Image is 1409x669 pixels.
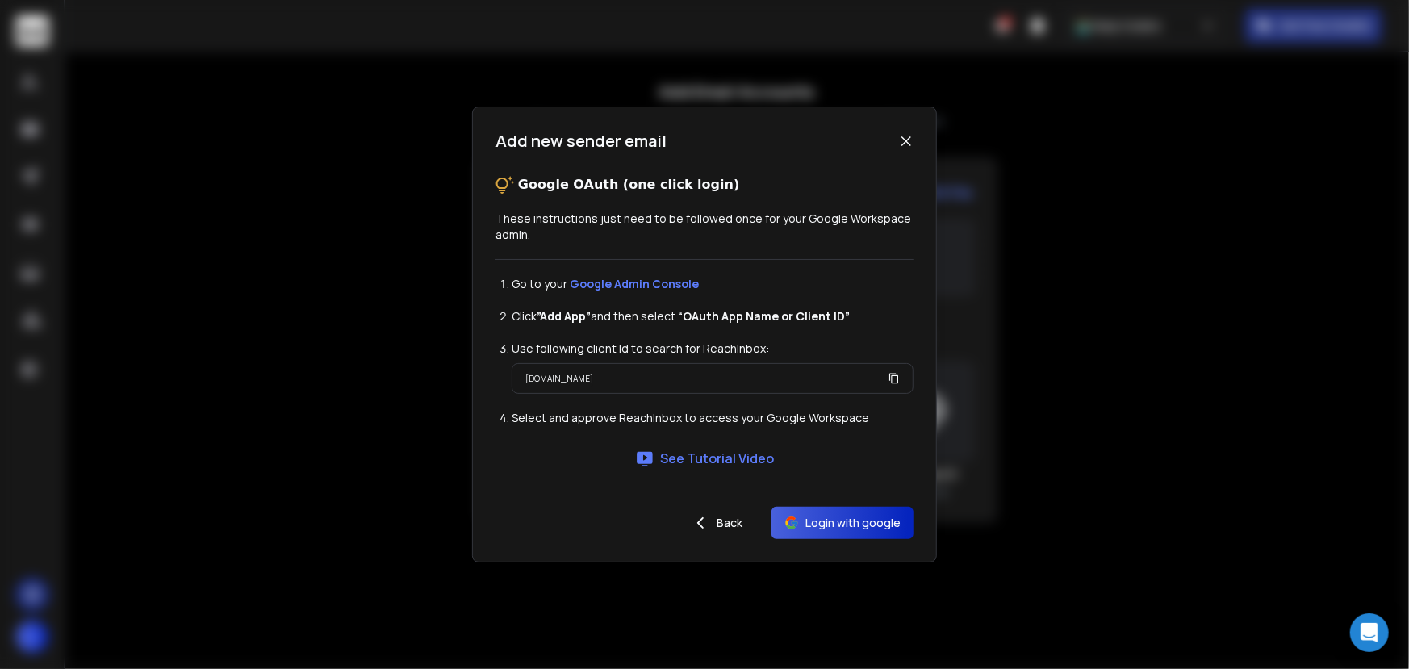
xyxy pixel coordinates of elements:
li: Use following client Id to search for ReachInbox: [512,341,914,357]
button: Login with google [771,507,914,539]
p: [DOMAIN_NAME] [525,370,593,387]
p: Google OAuth (one click login) [518,175,739,194]
button: Back [678,507,755,539]
li: Select and approve ReachInbox to access your Google Workspace [512,410,914,426]
h1: Add new sender email [495,130,667,153]
img: tips [495,175,515,194]
p: These instructions just need to be followed once for your Google Workspace admin. [495,211,914,243]
strong: “OAuth App Name or Client ID” [678,308,850,324]
li: Click and then select [512,308,914,324]
a: Google Admin Console [570,276,699,291]
strong: ”Add App” [537,308,591,324]
li: Go to your [512,276,914,292]
a: See Tutorial Video [635,449,775,468]
div: Open Intercom Messenger [1350,613,1389,652]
